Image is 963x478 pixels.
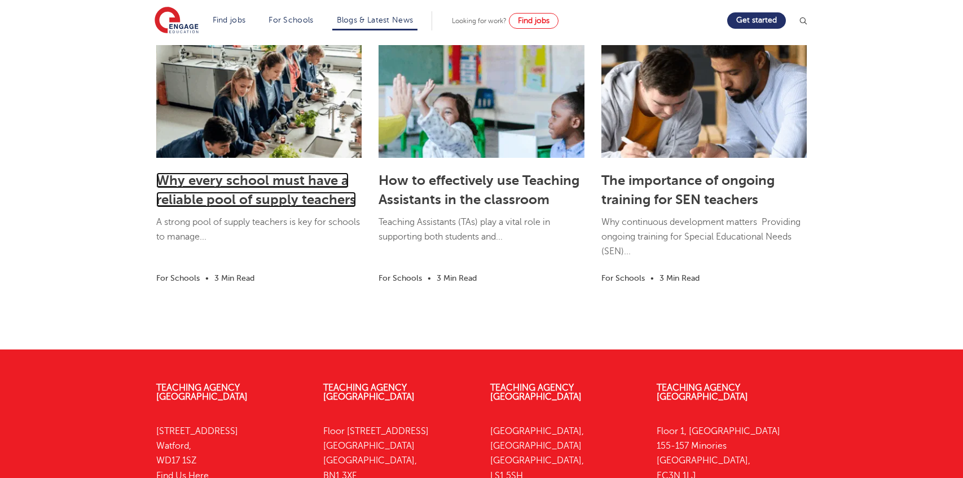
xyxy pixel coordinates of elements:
[155,7,199,35] img: Engage Education
[379,215,584,256] p: Teaching Assistants (TAs) play a vital role in supporting both students and...
[601,272,645,285] li: For Schools
[437,272,477,285] li: 3 Min Read
[645,272,659,285] li: •
[518,16,549,25] span: Find jobs
[659,272,700,285] li: 3 Min Read
[156,215,362,256] p: A strong pool of supply teachers is key for schools to manage...
[269,16,313,24] a: For Schools
[601,215,807,271] p: Why continuous development matters Providing ongoing training for Special Educational Needs (SEN)...
[156,272,200,285] li: For Schools
[213,16,246,24] a: Find jobs
[214,272,254,285] li: 3 Min Read
[379,272,422,285] li: For Schools
[200,272,214,285] li: •
[657,383,748,402] a: Teaching Agency [GEOGRAPHIC_DATA]
[422,272,437,285] li: •
[509,13,559,29] a: Find jobs
[452,17,507,25] span: Looking for work?
[490,383,582,402] a: Teaching Agency [GEOGRAPHIC_DATA]
[323,383,415,402] a: Teaching Agency [GEOGRAPHIC_DATA]
[379,172,579,207] a: How to effectively use Teaching Assistants in the classroom
[156,172,356,207] a: Why every school must have a reliable pool of supply teachers
[601,172,775,207] a: The importance of ongoing training for SEN teachers
[156,383,248,402] a: Teaching Agency [GEOGRAPHIC_DATA]
[727,12,786,29] a: Get started
[337,16,414,24] a: Blogs & Latest News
